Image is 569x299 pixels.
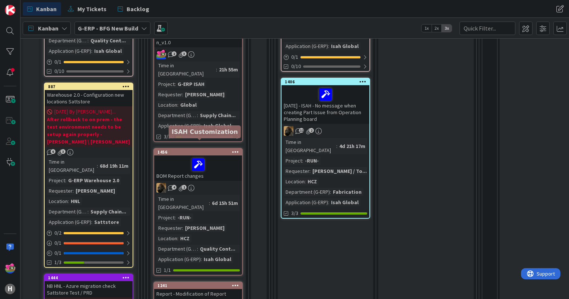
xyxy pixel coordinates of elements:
[284,42,328,50] div: Application (G-ERP)
[291,209,298,217] span: 3/3
[156,224,182,232] div: Requester
[291,62,301,70] span: 0/10
[282,78,369,85] div: 1406
[282,126,369,136] div: ND
[5,5,15,15] img: Visit kanbanzone.com
[282,78,369,124] div: 1406[DATE] - ISAH - No message when creating Part Issue from Operation Planning board
[113,2,154,16] a: Backlog
[284,188,330,196] div: Department (G-ERP)
[182,90,183,99] span: :
[432,25,442,32] span: 2x
[172,51,177,56] span: 2
[183,90,226,99] div: [PERSON_NAME]
[66,176,121,184] div: G-ERP Warehouse 2.0
[299,128,304,133] span: 12
[45,83,133,106] div: 887Warehouse 2.0 - Configuration new locations Sattstore
[329,42,360,50] div: Isah Global
[284,126,293,136] img: ND
[68,197,69,205] span: :
[54,67,64,75] span: 0/10
[154,49,242,59] div: JK
[156,183,166,193] img: ND
[156,234,177,242] div: Location
[156,49,166,59] img: JK
[77,4,107,13] span: My Tickets
[48,275,133,280] div: 1444
[54,229,61,237] span: 0 / 2
[45,228,133,238] div: 0/2
[178,234,191,242] div: HCZ
[282,52,369,62] div: 0/1
[198,245,237,253] div: Quality Cont...
[291,53,298,61] span: 0 / 1
[329,198,360,206] div: Isah Global
[78,25,138,32] b: G-ERP - BFG New Build
[422,25,432,32] span: 1x
[98,162,130,170] div: 68d 19h 11m
[51,149,55,154] span: 6
[45,57,133,67] div: 0/1
[88,208,89,216] span: :
[156,101,177,109] div: Location
[44,83,133,268] a: 887Warehouse 2.0 - Configuration new locations Sattstore[DATE] By [PERSON_NAME]...After rollback ...
[197,245,198,253] span: :
[45,274,133,281] div: 1444
[45,83,133,90] div: 887
[284,177,305,186] div: Location
[47,218,91,226] div: Application (G-ERP)
[156,80,175,88] div: Project
[176,213,193,222] div: -RUN-
[61,149,66,154] span: 3
[154,183,242,193] div: ND
[281,78,370,219] a: 1406[DATE] - ISAH - No message when creating Part Issue from Operation Planning boardNDTime in [G...
[54,108,115,116] span: [DATE] By [PERSON_NAME]...
[47,158,97,174] div: Time in [GEOGRAPHIC_DATA]
[331,188,363,196] div: Fabrication
[197,111,198,119] span: :
[284,138,336,154] div: Time in [GEOGRAPHIC_DATA]
[158,283,242,288] div: 1241
[156,255,201,263] div: Application (G-ERP)
[284,157,302,165] div: Project
[156,122,201,130] div: Application (G-ERP)
[154,282,242,289] div: 1241
[172,128,238,135] h5: ISAH Customization
[156,90,182,99] div: Requester
[63,2,111,16] a: My Tickets
[182,51,187,56] span: 3
[311,167,369,175] div: [PERSON_NAME] / To...
[45,238,133,248] div: 0/1
[183,224,226,232] div: [PERSON_NAME]
[164,133,174,141] span: 3/30
[305,177,306,186] span: :
[198,111,238,119] div: Supply Chain...
[284,167,309,175] div: Requester
[91,218,92,226] span: :
[302,157,303,165] span: :
[328,198,329,206] span: :
[5,263,15,273] img: JK
[16,1,34,10] span: Support
[178,101,198,109] div: Global
[97,162,98,170] span: :
[45,274,133,298] div: 1444NB HNL - Azure migration check Sattstore Test / PRD
[164,266,171,274] span: 1/1
[156,195,209,211] div: Time in [GEOGRAPHIC_DATA]
[202,255,233,263] div: Isah Global
[154,149,242,155] div: 1456
[92,218,121,226] div: Sattstore
[47,208,88,216] div: Department (G-ERP)
[47,47,91,55] div: Application (G-ERP)
[182,185,187,190] span: 1
[89,36,128,45] div: Quality Cont...
[460,22,515,35] input: Quick Filter...
[127,4,149,13] span: Backlog
[175,213,176,222] span: :
[156,111,197,119] div: Department (G-ERP)
[156,213,175,222] div: Project
[309,128,314,133] span: 2
[54,58,61,66] span: 0 / 1
[172,185,177,190] span: 4
[74,187,117,195] div: [PERSON_NAME]
[330,188,331,196] span: :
